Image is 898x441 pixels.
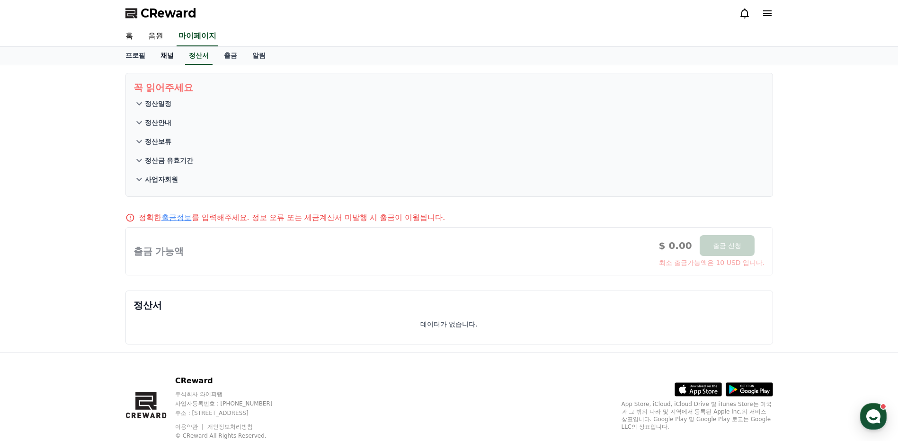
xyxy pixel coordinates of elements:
[185,47,213,65] a: 정산서
[30,314,36,322] span: 홈
[141,6,196,21] span: CReward
[161,213,192,222] a: 출금정보
[175,400,291,407] p: 사업자등록번호 : [PHONE_NUMBER]
[175,423,205,430] a: 이용약관
[216,47,245,65] a: 출금
[133,132,765,151] button: 정산보류
[175,409,291,417] p: 주소 : [STREET_ADDRESS]
[175,390,291,398] p: 주식회사 와이피랩
[153,47,181,65] a: 채널
[133,151,765,170] button: 정산금 유효기간
[118,26,141,46] a: 홈
[145,99,171,108] p: 정산일정
[62,300,122,324] a: 대화
[139,212,445,223] p: 정확한 를 입력해주세요. 정보 오류 또는 세금계산서 미발행 시 출금이 이월됩니다.
[125,6,196,21] a: CReward
[145,175,178,184] p: 사업자회원
[87,315,98,322] span: 대화
[145,156,194,165] p: 정산금 유효기간
[175,432,291,440] p: © CReward All Rights Reserved.
[245,47,273,65] a: 알림
[145,137,171,146] p: 정산보류
[141,26,171,46] a: 음원
[420,319,478,329] p: 데이터가 없습니다.
[133,170,765,189] button: 사업자회원
[145,118,171,127] p: 정산안내
[133,94,765,113] button: 정산일정
[122,300,182,324] a: 설정
[133,81,765,94] p: 꼭 읽어주세요
[175,375,291,387] p: CReward
[118,47,153,65] a: 프로필
[146,314,158,322] span: 설정
[133,113,765,132] button: 정산안내
[207,423,253,430] a: 개인정보처리방침
[177,26,218,46] a: 마이페이지
[133,299,765,312] p: 정산서
[3,300,62,324] a: 홈
[622,400,773,431] p: App Store, iCloud, iCloud Drive 및 iTunes Store는 미국과 그 밖의 나라 및 지역에서 등록된 Apple Inc.의 서비스 상표입니다. Goo...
